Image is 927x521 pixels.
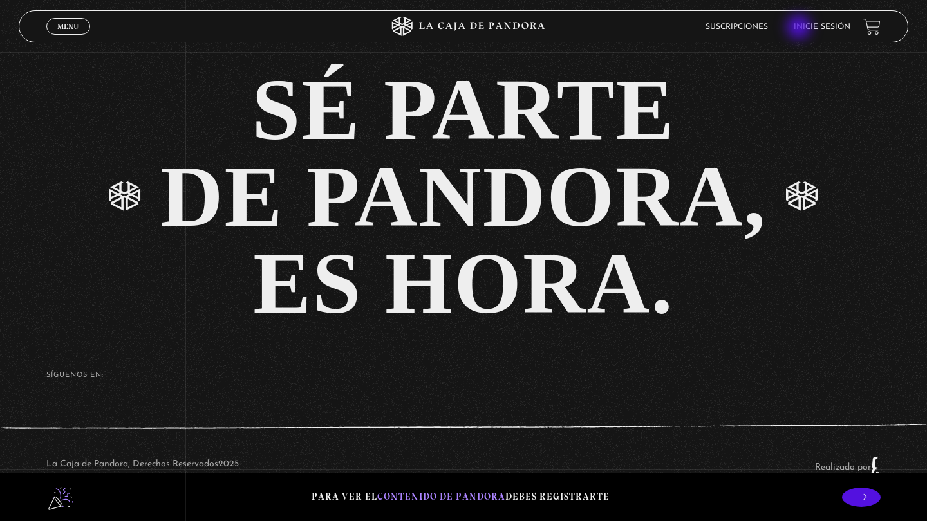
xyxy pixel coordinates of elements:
[160,66,767,327] div: SÉ PARTE DE PANDORA, ES HORA.
[377,491,505,502] span: contenido de Pandora
[794,23,850,31] a: Inicie sesión
[706,23,768,31] a: Suscripciones
[815,462,881,472] a: Realizado por
[46,372,881,379] h4: SÍguenos en:
[312,488,610,506] p: Para ver el debes registrarte
[863,18,881,35] a: View your shopping cart
[46,456,239,475] p: La Caja de Pandora, Derechos Reservados 2025
[57,23,79,30] span: Menu
[53,33,84,42] span: Cerrar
